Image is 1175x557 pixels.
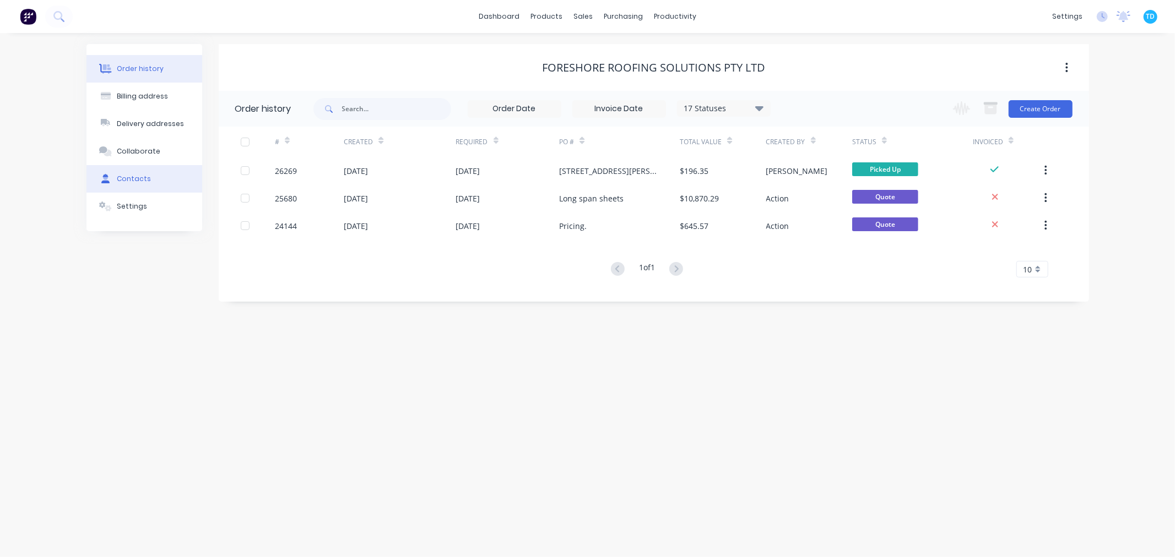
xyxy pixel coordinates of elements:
div: 26269 [275,165,297,177]
div: Action [766,193,789,204]
div: Invoiced [973,127,1042,157]
span: Picked Up [852,162,918,176]
div: Status [852,137,876,147]
div: Invoiced [973,137,1003,147]
div: Contacts [117,174,151,184]
div: Action [766,220,789,232]
div: Created [344,137,373,147]
div: purchasing [598,8,648,25]
div: Long span sheets [559,193,624,204]
div: Status [852,127,973,157]
input: Order Date [468,101,561,117]
div: Settings [117,201,147,211]
div: Created By [766,137,805,147]
button: Contacts [86,165,202,193]
button: Collaborate [86,138,202,165]
div: 24144 [275,220,297,232]
div: Pricing. [559,220,587,232]
div: [DATE] [456,193,480,204]
div: Order history [235,102,291,116]
span: 10 [1024,264,1032,275]
button: Delivery addresses [86,110,202,138]
button: Create Order [1009,100,1073,118]
div: Required [456,127,560,157]
span: Quote [852,217,918,231]
div: Created [344,127,456,157]
img: Factory [20,8,36,25]
div: PO # [559,137,574,147]
div: [DATE] [456,220,480,232]
div: 17 Statuses [678,102,770,114]
button: Settings [86,193,202,220]
div: PO # [559,127,680,157]
div: [DATE] [344,220,368,232]
div: Required [456,137,488,147]
div: [DATE] [456,165,480,177]
div: $10,870.29 [680,193,719,204]
div: sales [568,8,598,25]
div: settings [1047,8,1088,25]
span: TD [1146,12,1155,21]
div: # [275,127,344,157]
div: 1 of 1 [639,261,655,277]
div: Total Value [680,137,722,147]
a: dashboard [473,8,525,25]
div: productivity [648,8,702,25]
div: 25680 [275,193,297,204]
div: Collaborate [117,146,160,156]
div: [STREET_ADDRESS][PERSON_NAME] [559,165,658,177]
div: Foreshore Roofing Solutions PTY LTD [542,61,765,74]
div: $196.35 [680,165,708,177]
div: [DATE] [344,165,368,177]
button: Billing address [86,83,202,110]
input: Search... [342,98,451,120]
button: Order history [86,55,202,83]
input: Invoice Date [573,101,665,117]
div: $645.57 [680,220,708,232]
div: products [525,8,568,25]
div: Delivery addresses [117,119,184,129]
div: [PERSON_NAME] [766,165,828,177]
div: Order history [117,64,164,74]
div: [DATE] [344,193,368,204]
div: # [275,137,279,147]
div: Billing address [117,91,168,101]
div: Created By [766,127,852,157]
div: Total Value [680,127,766,157]
span: Quote [852,190,918,204]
